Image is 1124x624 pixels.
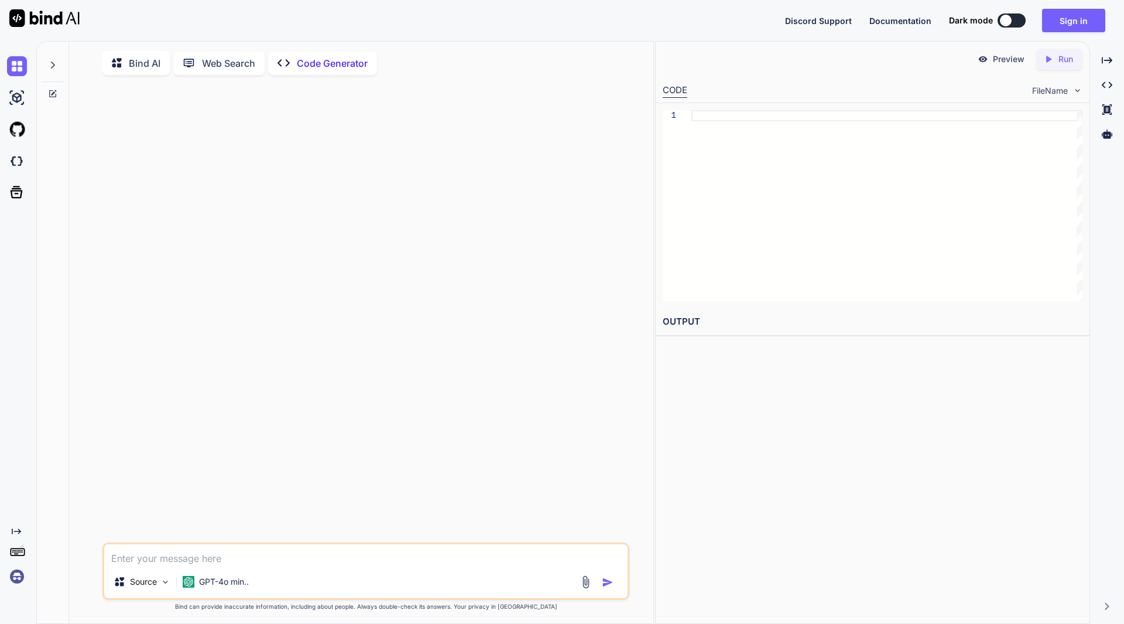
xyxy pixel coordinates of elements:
[1042,9,1105,32] button: Sign in
[160,577,170,587] img: Pick Models
[949,15,993,26] span: Dark mode
[129,56,160,70] p: Bind AI
[297,56,368,70] p: Code Generator
[978,54,988,64] img: preview
[7,151,27,171] img: darkCloudIdeIcon
[785,15,852,27] button: Discord Support
[199,576,249,588] p: GPT-4o min..
[130,576,157,588] p: Source
[7,88,27,108] img: ai-studio
[7,56,27,76] img: chat
[102,602,629,611] p: Bind can provide inaccurate information, including about people. Always double-check its answers....
[785,16,852,26] span: Discord Support
[1072,86,1082,96] img: chevron down
[993,53,1024,65] p: Preview
[9,9,80,27] img: Bind AI
[579,575,592,589] img: attachment
[183,576,194,588] img: GPT-4o mini
[656,308,1089,336] h2: OUTPUT
[1058,53,1073,65] p: Run
[1032,85,1068,97] span: FileName
[869,15,931,27] button: Documentation
[602,577,614,588] img: icon
[663,84,687,98] div: CODE
[202,56,255,70] p: Web Search
[663,110,676,121] div: 1
[869,16,931,26] span: Documentation
[7,120,27,139] img: githubLight
[7,567,27,587] img: signin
